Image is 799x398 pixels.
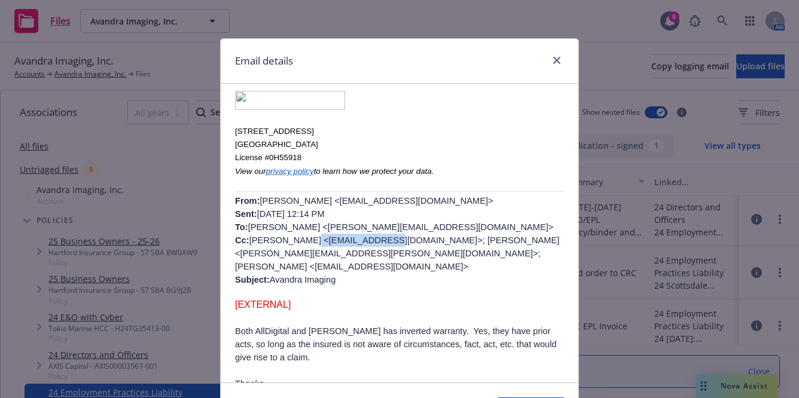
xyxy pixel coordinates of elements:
h1: Email details [235,53,293,69]
b: From: [235,196,260,206]
span: License #0H55918 [235,153,301,162]
b: To: [235,222,248,232]
span: privacy policy [266,167,314,176]
span: Both AllDigital and [PERSON_NAME] has inverted warranty. Yes, they have prior acts, so long as th... [235,326,557,362]
img: image003.png@01DAD135.CB3D1220 [235,91,345,110]
b: Sent: [235,209,257,219]
span: View our [235,167,266,176]
b: Cc: [235,235,249,245]
span: [EXTERNAL] [235,299,291,310]
span: Thanks, [235,379,266,388]
p: [PERSON_NAME] <[EMAIL_ADDRESS][DOMAIN_NAME]> [DATE] 12:14 PM [PERSON_NAME] <[PERSON_NAME][EMAIL_A... [235,194,564,286]
span: [STREET_ADDRESS] [235,127,314,136]
a: close [550,53,564,68]
span: [GEOGRAPHIC_DATA] [235,140,318,149]
a: privacy policy [266,166,314,176]
b: Subject: [235,275,270,284]
span: to learn how we protect your data. [314,167,434,176]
